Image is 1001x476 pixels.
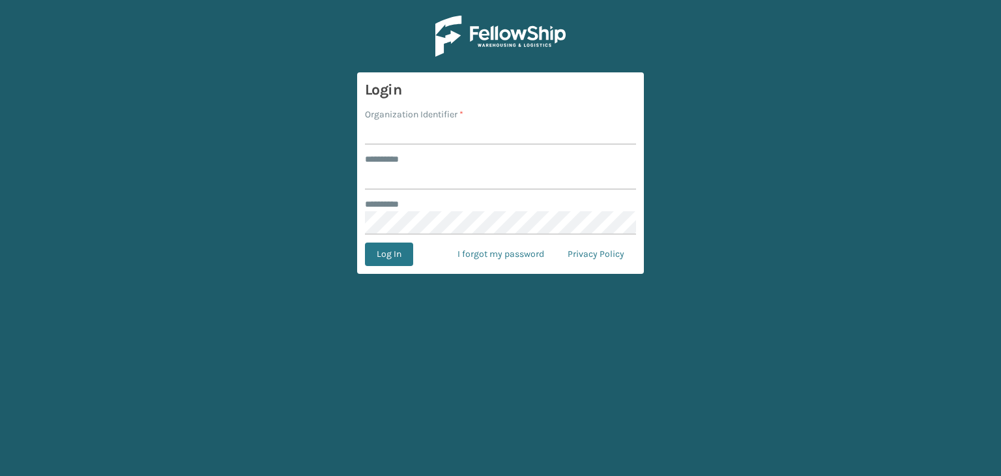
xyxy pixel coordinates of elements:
label: Organization Identifier [365,108,463,121]
img: Logo [435,16,566,57]
a: I forgot my password [446,243,556,266]
h3: Login [365,80,636,100]
button: Log In [365,243,413,266]
a: Privacy Policy [556,243,636,266]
